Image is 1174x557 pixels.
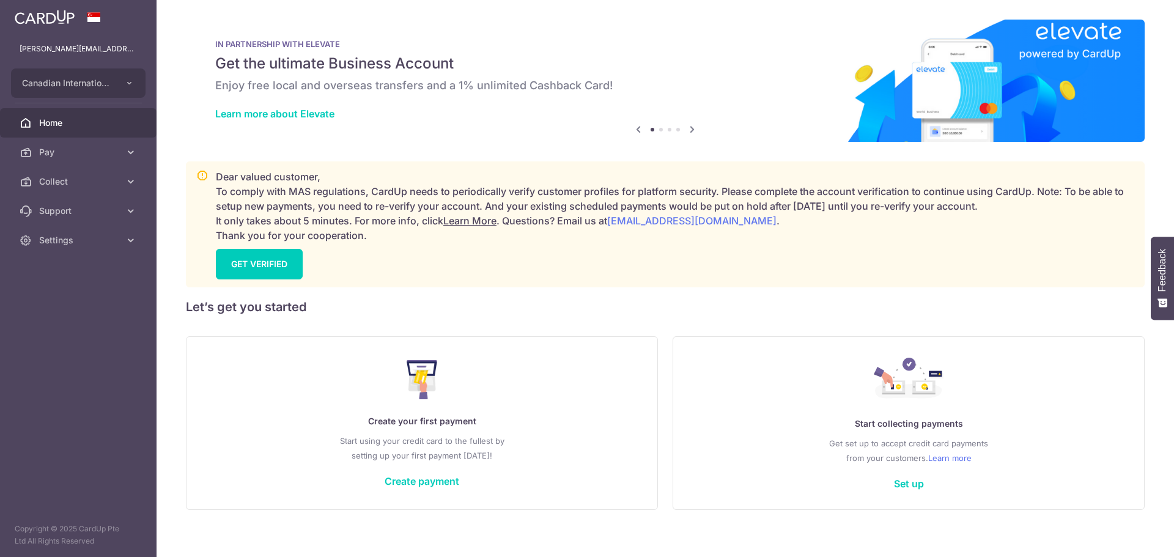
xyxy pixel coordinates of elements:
[22,77,113,89] span: Canadian International School Pte Ltd
[385,475,459,487] a: Create payment
[698,416,1120,431] p: Start collecting payments
[443,215,497,227] a: Learn More
[211,433,633,463] p: Start using your credit card to the fullest by setting up your first payment [DATE]!
[11,68,146,98] button: Canadian International School Pte Ltd
[186,20,1145,142] img: Renovation banner
[39,205,120,217] span: Support
[1157,249,1168,292] span: Feedback
[215,108,334,120] a: Learn more about Elevate
[39,234,120,246] span: Settings
[39,175,120,188] span: Collect
[407,360,438,399] img: Make Payment
[607,215,777,227] a: [EMAIL_ADDRESS][DOMAIN_NAME]
[15,10,75,24] img: CardUp
[698,436,1120,465] p: Get set up to accept credit card payments from your customers.
[211,414,633,429] p: Create your first payment
[39,117,120,129] span: Home
[216,169,1134,243] p: Dear valued customer, To comply with MAS regulations, CardUp needs to periodically verify custome...
[216,249,303,279] a: GET VERIFIED
[186,297,1145,317] h5: Let’s get you started
[20,43,137,55] p: [PERSON_NAME][EMAIL_ADDRESS][PERSON_NAME][DOMAIN_NAME]
[39,146,120,158] span: Pay
[894,478,924,490] a: Set up
[874,358,943,402] img: Collect Payment
[215,54,1115,73] h5: Get the ultimate Business Account
[215,39,1115,49] p: IN PARTNERSHIP WITH ELEVATE
[928,451,972,465] a: Learn more
[215,78,1115,93] h6: Enjoy free local and overseas transfers and a 1% unlimited Cashback Card!
[1151,237,1174,320] button: Feedback - Show survey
